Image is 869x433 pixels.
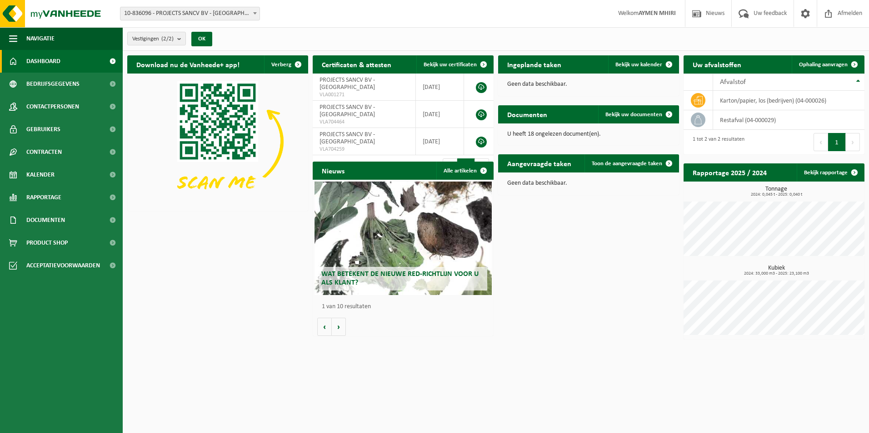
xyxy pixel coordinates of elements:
button: Vestigingen(2/2) [127,32,186,45]
span: VLA704259 [320,146,409,153]
a: Bekijk uw documenten [598,105,678,123]
span: Product Shop [26,231,68,254]
h3: Tonnage [688,186,864,197]
div: 1 tot 2 van 2 resultaten [688,132,744,152]
span: Kalender [26,163,55,186]
p: 1 van 10 resultaten [322,304,489,310]
td: [DATE] [416,101,464,128]
a: Bekijk uw certificaten [416,55,493,74]
a: Alle artikelen [436,162,493,180]
span: PROJECTS SANCV BV - [GEOGRAPHIC_DATA] [320,131,375,145]
h3: Kubiek [688,265,864,276]
a: Ophaling aanvragen [792,55,864,74]
span: VLA001271 [320,91,409,98]
td: [DATE] [416,128,464,155]
button: Verberg [264,55,307,74]
h2: Aangevraagde taken [498,154,580,172]
span: Bekijk uw documenten [605,112,662,118]
h2: Ingeplande taken [498,55,570,73]
a: Bekijk rapportage [797,163,864,182]
span: Verberg [271,62,291,68]
h2: Documenten [498,105,556,123]
button: 1 [828,133,846,151]
span: Wat betekent de nieuwe RED-richtlijn voor u als klant? [321,271,479,286]
span: 2024: 33,000 m3 - 2025: 23,100 m3 [688,271,864,276]
span: VLA704464 [320,118,409,126]
h2: Certificaten & attesten [313,55,400,73]
h2: Rapportage 2025 / 2024 [684,163,776,181]
strong: AYMEN MHIRI [639,10,676,17]
p: Geen data beschikbaar. [507,180,670,187]
span: Ophaling aanvragen [799,62,848,68]
a: Toon de aangevraagde taken [584,154,678,172]
span: Toon de aangevraagde taken [592,161,662,167]
button: Vorige [317,318,332,336]
span: PROJECTS SANCV BV - [GEOGRAPHIC_DATA] [320,104,375,118]
span: Contracten [26,141,62,163]
p: U heeft 18 ongelezen document(en). [507,131,670,138]
h2: Download nu de Vanheede+ app! [127,55,249,73]
span: Bedrijfsgegevens [26,73,80,95]
span: Contactpersonen [26,95,79,118]
p: Geen data beschikbaar. [507,81,670,88]
span: Gebruikers [26,118,60,141]
a: Wat betekent de nieuwe RED-richtlijn voor u als klant? [315,182,492,295]
span: PROJECTS SANCV BV - [GEOGRAPHIC_DATA] [320,77,375,91]
button: Next [846,133,860,151]
td: [DATE] [416,74,464,101]
span: Vestigingen [132,32,174,46]
h2: Nieuws [313,162,354,179]
button: Previous [814,133,828,151]
span: Bekijk uw certificaten [424,62,477,68]
button: OK [191,32,212,46]
span: 10-836096 - PROJECTS SANCV BV - BAVIKHOVE [120,7,260,20]
span: 2024: 0,045 t - 2025: 0,040 t [688,192,864,197]
span: Acceptatievoorwaarden [26,254,100,277]
span: 10-836096 - PROJECTS SANCV BV - BAVIKHOVE [120,7,260,20]
span: Documenten [26,209,65,231]
span: Afvalstof [720,79,746,86]
span: Rapportage [26,186,61,209]
span: Bekijk uw kalender [615,62,662,68]
count: (2/2) [161,36,174,42]
h2: Uw afvalstoffen [684,55,750,73]
img: Download de VHEPlus App [127,74,308,209]
span: Navigatie [26,27,55,50]
span: Dashboard [26,50,60,73]
a: Bekijk uw kalender [608,55,678,74]
td: karton/papier, los (bedrijven) (04-000026) [713,91,864,110]
td: restafval (04-000029) [713,110,864,130]
button: Volgende [332,318,346,336]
